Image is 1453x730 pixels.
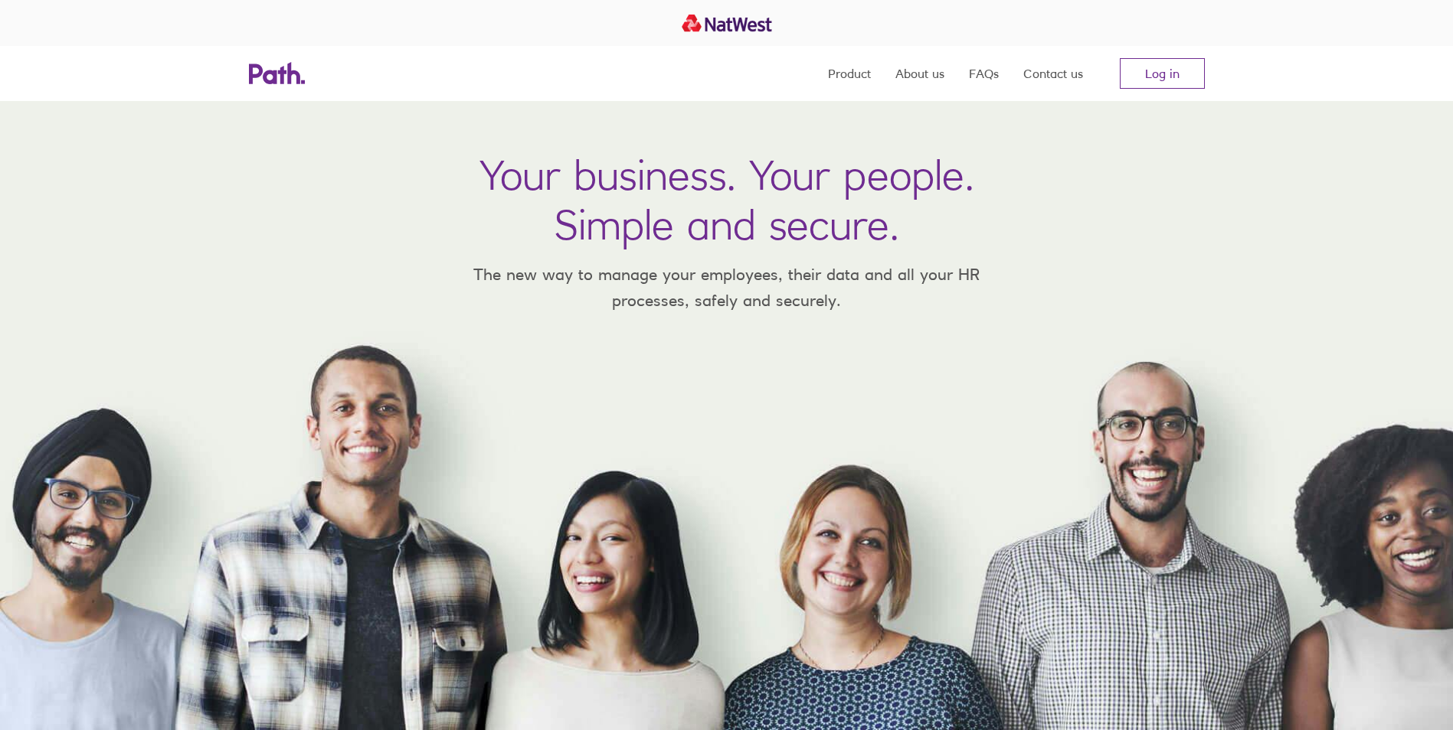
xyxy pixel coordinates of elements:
a: About us [895,46,944,101]
a: Contact us [1023,46,1083,101]
p: The new way to manage your employees, their data and all your HR processes, safely and securely. [451,262,1003,313]
a: Log in [1120,58,1205,89]
a: FAQs [969,46,999,101]
a: Product [828,46,871,101]
h1: Your business. Your people. Simple and secure. [479,150,974,249]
